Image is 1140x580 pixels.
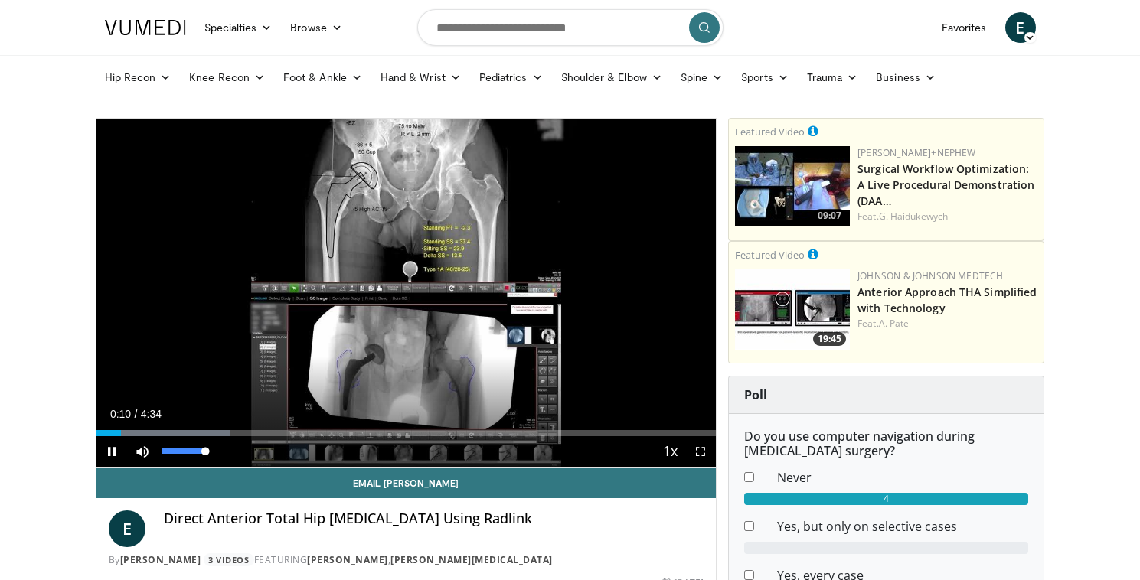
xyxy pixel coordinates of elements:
button: Fullscreen [685,436,716,467]
a: 3 Videos [204,553,254,566]
a: Johnson & Johnson MedTech [857,269,1003,282]
dd: Never [766,468,1040,487]
a: Browse [281,12,351,43]
a: [PERSON_NAME]+Nephew [857,146,975,159]
div: 4 [744,493,1028,505]
h6: Do you use computer navigation during [MEDICAL_DATA] surgery? [744,429,1028,458]
div: Feat. [857,210,1037,223]
a: [PERSON_NAME] [307,553,388,566]
img: 06bb1c17-1231-4454-8f12-6191b0b3b81a.150x105_q85_crop-smart_upscale.jpg [735,269,850,350]
a: 19:45 [735,269,850,350]
a: 09:07 [735,146,850,226]
a: Business [867,62,945,93]
img: VuMedi Logo [105,20,186,35]
img: bcfc90b5-8c69-4b20-afee-af4c0acaf118.150x105_q85_crop-smart_upscale.jpg [735,146,850,226]
a: Spine [671,62,732,93]
span: 19:45 [813,332,846,346]
video-js: Video Player [96,119,717,468]
div: By FEATURING , [109,553,704,567]
a: E [109,510,145,547]
strong: Poll [744,386,767,403]
button: Pause [96,436,127,467]
a: [PERSON_NAME][MEDICAL_DATA] [390,553,553,566]
div: Volume Level [162,448,205,454]
a: Foot & Ankle [274,62,371,93]
a: E [1005,12,1036,43]
small: Featured Video [735,248,805,262]
span: 4:34 [141,408,162,420]
a: Specialties [195,12,282,43]
a: Hand & Wrist [371,62,470,93]
button: Mute [127,436,158,467]
a: Hip Recon [96,62,181,93]
span: 09:07 [813,209,846,223]
a: Trauma [798,62,867,93]
a: Favorites [933,12,996,43]
a: G. Haidukewych [879,210,948,223]
a: Pediatrics [470,62,552,93]
dd: Yes, but only on selective cases [766,517,1040,536]
a: Surgical Workflow Optimization: A Live Procedural Demonstration (DAA… [857,161,1034,208]
a: Anterior Approach THA Simplified with Technology [857,285,1037,315]
a: Sports [732,62,798,93]
a: Email [PERSON_NAME] [96,468,717,498]
a: Knee Recon [180,62,274,93]
input: Search topics, interventions [417,9,724,46]
a: Shoulder & Elbow [552,62,671,93]
a: A. Patel [879,317,912,330]
button: Playback Rate [655,436,685,467]
span: 0:10 [110,408,131,420]
div: Progress Bar [96,430,717,436]
div: Feat. [857,317,1037,331]
h4: Direct Anterior Total Hip [MEDICAL_DATA] Using Radlink [164,510,704,527]
small: Featured Video [735,125,805,138]
span: / [135,408,138,420]
a: [PERSON_NAME] [120,553,201,566]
